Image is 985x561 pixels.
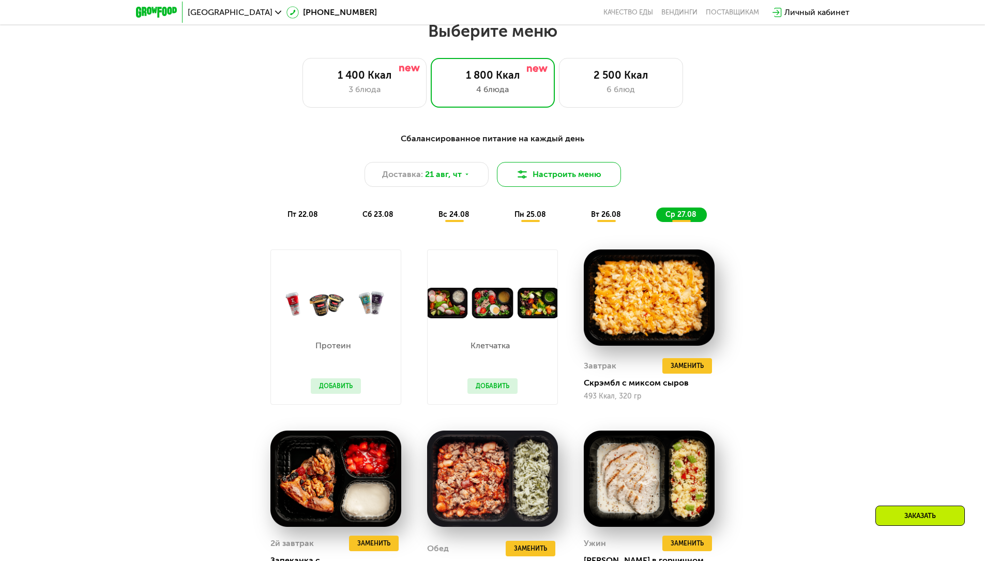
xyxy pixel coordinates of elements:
[438,210,469,219] span: вс 24.08
[425,168,462,181] span: 21 авг, чт
[584,378,723,388] div: Скрэмбл с миксом сыров
[591,210,621,219] span: вт 26.08
[362,210,393,219] span: сб 23.08
[311,378,361,394] button: Добавить
[497,162,621,187] button: Настроить меню
[875,506,965,526] div: Заказать
[187,132,799,145] div: Сбалансированное питание на каждый день
[662,358,712,374] button: Заменить
[671,361,704,371] span: Заменить
[382,168,423,181] span: Доставка:
[286,6,377,19] a: [PHONE_NUMBER]
[584,392,715,401] div: 493 Ккал, 320 гр
[349,536,399,551] button: Заменить
[506,541,555,556] button: Заменить
[662,536,712,551] button: Заменить
[270,536,314,551] div: 2й завтрак
[442,69,544,81] div: 1 800 Ккал
[665,210,696,219] span: ср 27.08
[311,342,356,350] p: Протеин
[706,8,759,17] div: поставщикам
[427,541,449,556] div: Обед
[570,83,672,96] div: 6 блюд
[514,543,547,554] span: Заменить
[661,8,698,17] a: Вендинги
[33,21,952,41] h2: Выберите меню
[357,538,390,549] span: Заменить
[467,378,518,394] button: Добавить
[584,358,616,374] div: Завтрак
[313,83,416,96] div: 3 блюда
[784,6,850,19] div: Личный кабинет
[514,210,546,219] span: пн 25.08
[313,69,416,81] div: 1 400 Ккал
[188,8,272,17] span: [GEOGRAPHIC_DATA]
[584,536,606,551] div: Ужин
[570,69,672,81] div: 2 500 Ккал
[287,210,318,219] span: пт 22.08
[467,342,512,350] p: Клетчатка
[671,538,704,549] span: Заменить
[442,83,544,96] div: 4 блюда
[603,8,653,17] a: Качество еды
